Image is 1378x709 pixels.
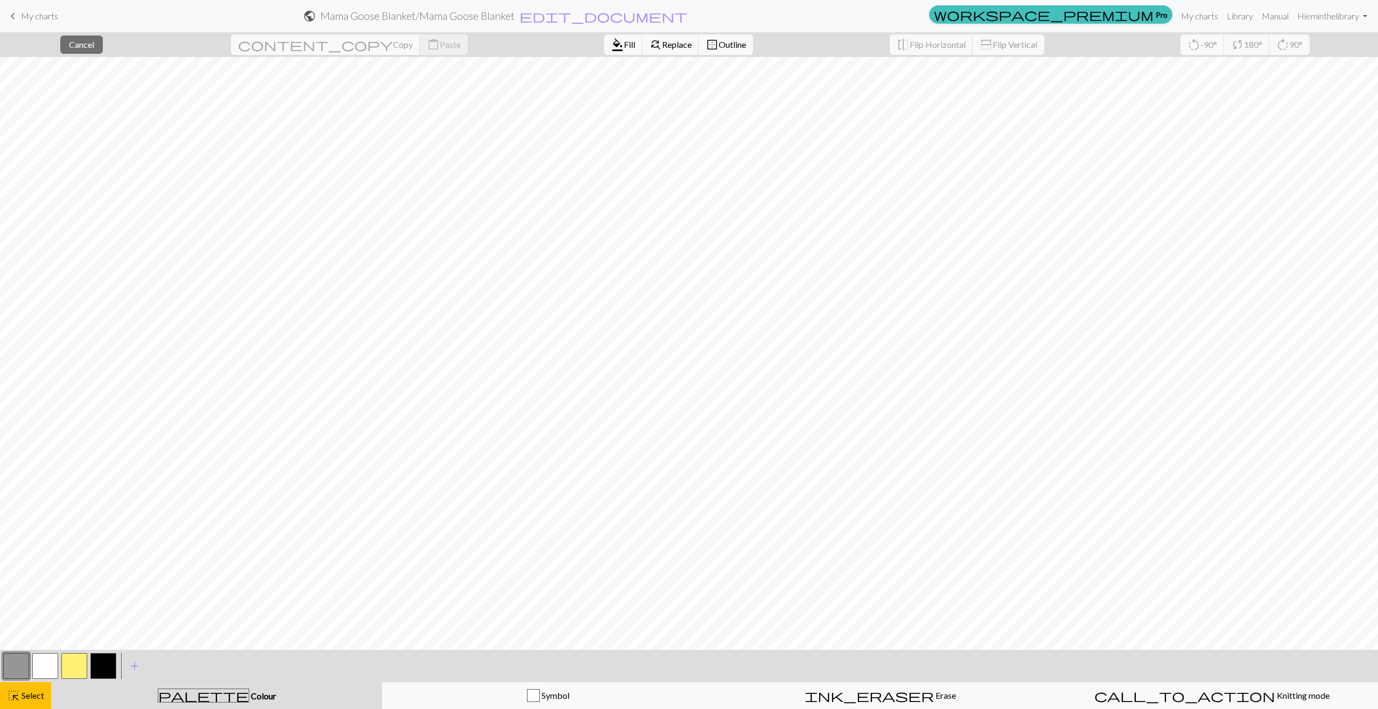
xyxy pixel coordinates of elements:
span: flip [897,37,910,52]
span: Cancel [69,39,94,49]
span: Flip Vertical [993,39,1037,49]
button: Fill [604,34,643,55]
button: Copy [231,34,420,55]
span: 180° [1244,39,1262,49]
span: highlight_alt [7,688,20,703]
button: Colour [51,682,382,709]
button: -90° [1180,34,1225,55]
span: Colour [249,691,276,701]
span: Outline [719,39,746,49]
span: Symbol [540,690,570,700]
a: Library [1222,5,1257,27]
span: workspace_premium [934,7,1154,22]
span: rotate_right [1276,37,1289,52]
span: flip [979,38,994,51]
a: My charts [1177,5,1222,27]
h2: Mama Goose Blanket / Mama Goose Blanket [320,10,515,22]
span: edit_document [519,9,687,24]
span: Knitting mode [1275,690,1330,700]
span: keyboard_arrow_left [6,9,19,24]
span: Copy [393,39,413,49]
button: Symbol [382,682,714,709]
span: Flip Horizontal [910,39,966,49]
button: Flip Vertical [973,34,1044,55]
span: Select [20,690,44,700]
span: Erase [934,690,956,700]
span: palette [158,688,249,703]
span: add [128,658,141,673]
span: ink_eraser [805,688,934,703]
span: public [303,9,316,24]
button: Cancel [60,36,103,54]
button: Replace [642,34,699,55]
a: Hieminthelibrary [1293,5,1372,27]
span: sync [1231,37,1244,52]
button: 180° [1224,34,1270,55]
span: Replace [662,39,692,49]
span: find_replace [649,37,662,52]
span: content_copy [238,37,393,52]
span: 90° [1289,39,1303,49]
span: Fill [624,39,635,49]
a: Manual [1257,5,1293,27]
span: call_to_action [1094,688,1275,703]
a: My charts [6,7,58,25]
span: border_outer [706,37,719,52]
button: Knitting mode [1046,682,1378,709]
button: 90° [1269,34,1310,55]
button: Flip Horizontal [890,34,973,55]
button: Outline [699,34,753,55]
button: Erase [714,682,1046,709]
span: My charts [21,11,58,21]
span: -90° [1200,39,1217,49]
span: format_color_fill [611,37,624,52]
a: Pro [929,5,1172,24]
span: rotate_left [1187,37,1200,52]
